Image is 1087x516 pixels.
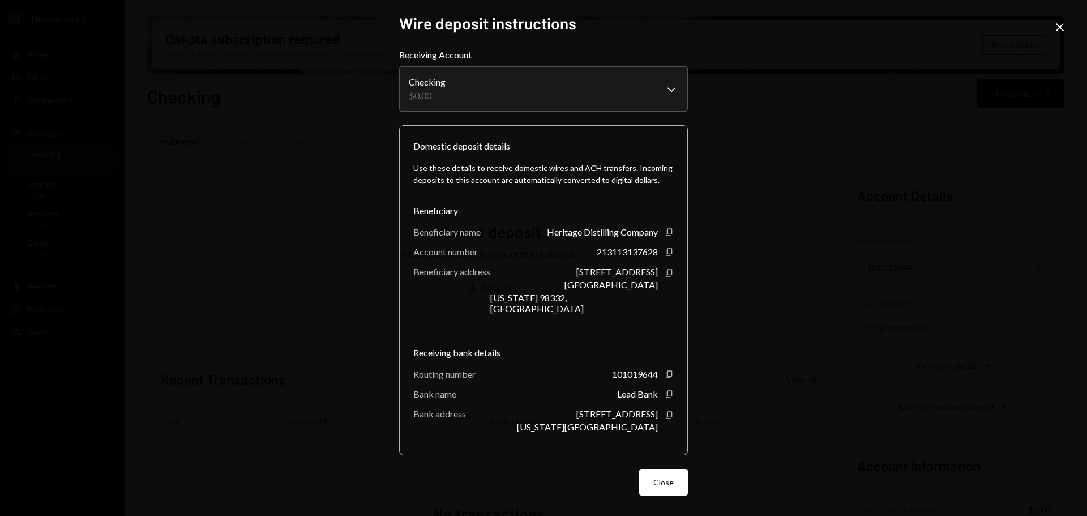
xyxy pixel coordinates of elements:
[413,389,456,399] div: Bank name
[564,279,658,290] div: [GEOGRAPHIC_DATA]
[612,369,658,379] div: 101019644
[399,66,688,112] button: Receiving Account
[597,246,658,257] div: 213113137628
[413,162,674,186] div: Use these details to receive domestic wires and ACH transfers. Incoming deposits to this account ...
[517,421,658,432] div: [US_STATE][GEOGRAPHIC_DATA]
[639,469,688,496] button: Close
[490,292,658,314] div: [US_STATE] 98332, [GEOGRAPHIC_DATA]
[413,227,481,237] div: Beneficiary name
[617,389,658,399] div: Lead Bank
[399,12,688,35] h2: Wire deposit instructions
[576,408,658,419] div: [STREET_ADDRESS]
[413,246,478,257] div: Account number
[413,369,476,379] div: Routing number
[413,266,490,277] div: Beneficiary address
[413,139,510,153] div: Domestic deposit details
[399,48,688,62] label: Receiving Account
[413,204,674,218] div: Beneficiary
[413,346,674,360] div: Receiving bank details
[547,227,658,237] div: Heritage Distilling Company
[576,266,658,277] div: [STREET_ADDRESS]
[413,408,466,419] div: Bank address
